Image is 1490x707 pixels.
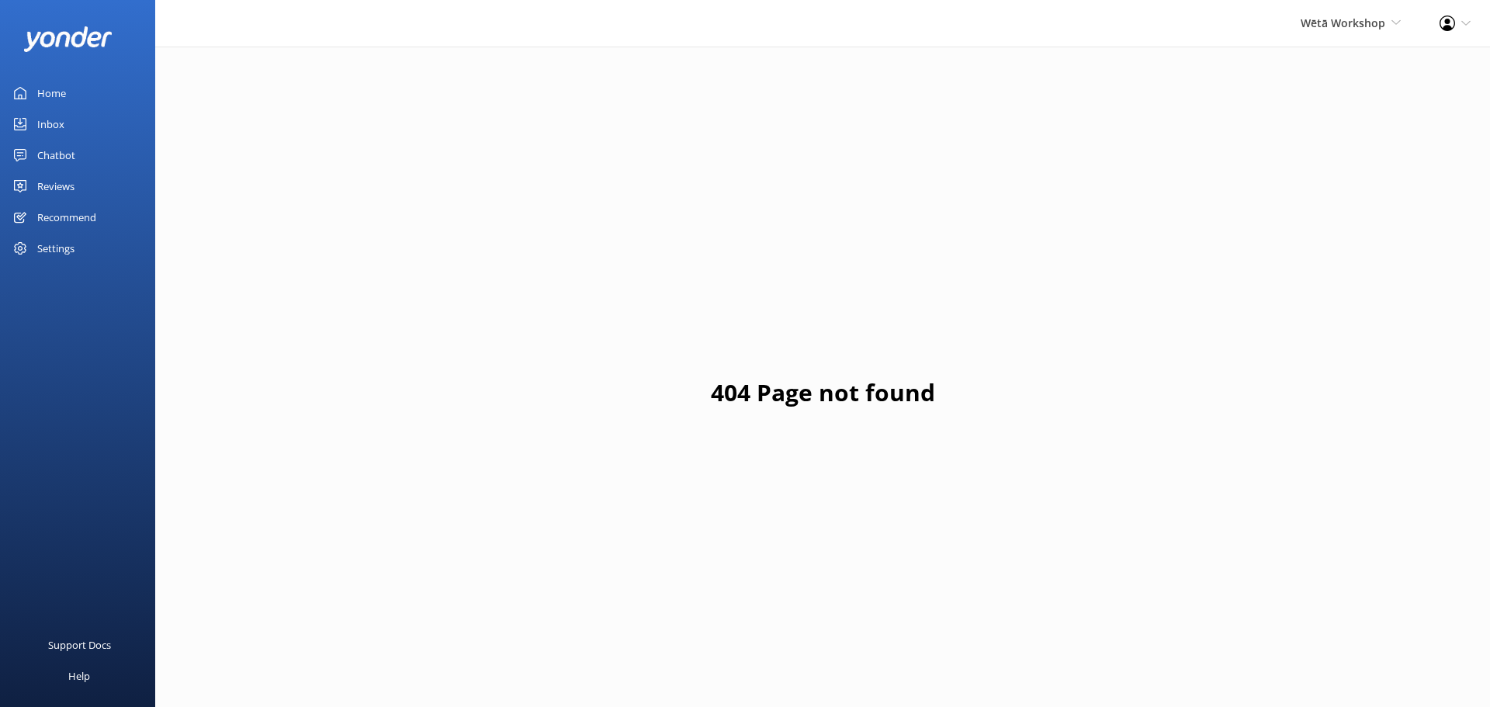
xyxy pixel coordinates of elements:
h1: 404 Page not found [711,374,935,411]
div: Recommend [37,202,96,233]
div: Help [68,660,90,691]
div: Settings [37,233,74,264]
img: yonder-white-logo.png [23,26,113,52]
div: Support Docs [48,629,111,660]
div: Reviews [37,171,74,202]
span: Wētā Workshop [1301,16,1385,30]
div: Chatbot [37,140,75,171]
div: Inbox [37,109,64,140]
div: Home [37,78,66,109]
